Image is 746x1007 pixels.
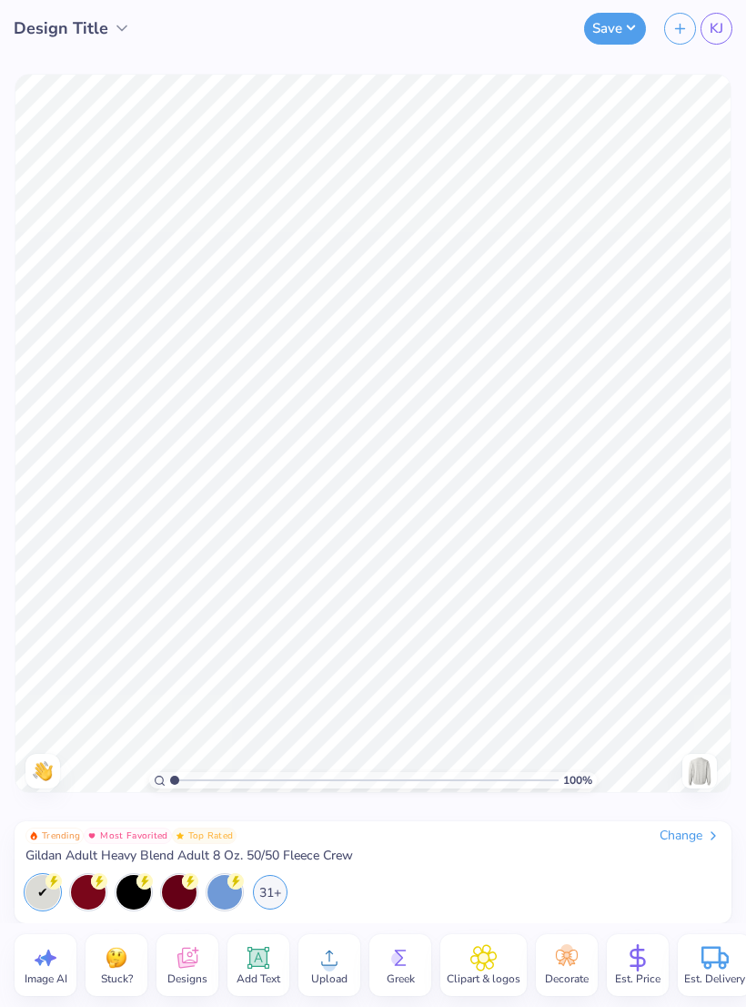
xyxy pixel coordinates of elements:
span: Est. Delivery [684,971,745,986]
img: Trending sort [29,831,38,840]
span: Most Favorited [100,831,167,840]
img: Most Favorited sort [87,831,96,840]
span: Clipart & logos [447,971,520,986]
span: Image AI [25,971,67,986]
span: Decorate [545,971,589,986]
button: Badge Button [84,828,171,844]
button: Save [584,13,646,45]
span: KJ [710,18,723,39]
span: Trending [42,831,80,840]
a: KJ [701,13,732,45]
img: Top Rated sort [176,831,185,840]
span: Gildan Adult Heavy Blend Adult 8 Oz. 50/50 Fleece Crew [25,848,353,864]
img: Stuck? [103,944,130,971]
span: Est. Price [615,971,660,986]
span: Top Rated [188,831,234,840]
span: Add Text [237,971,280,986]
span: Greek [387,971,415,986]
span: Stuck? [101,971,133,986]
span: 100 % [563,772,592,788]
button: Badge Button [25,828,84,844]
button: Badge Button [172,828,237,844]
div: Change [660,828,721,844]
span: Designs [167,971,207,986]
img: Back [685,757,714,786]
span: Upload [311,971,348,986]
div: 31+ [253,875,287,910]
span: Design Title [14,16,108,41]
